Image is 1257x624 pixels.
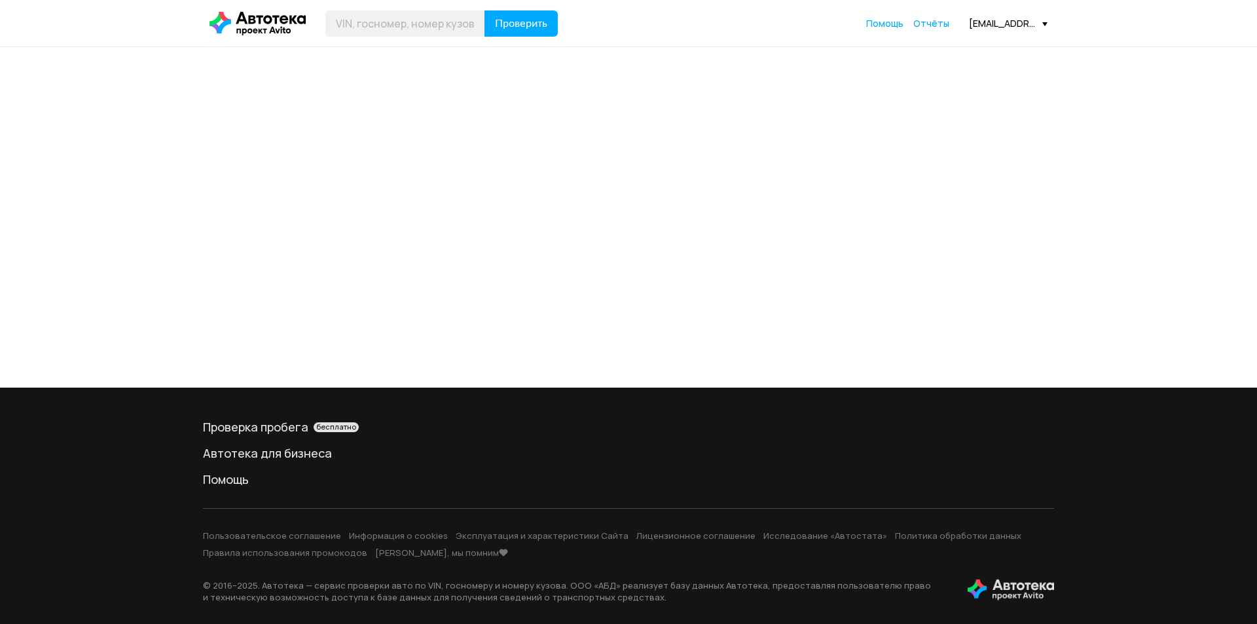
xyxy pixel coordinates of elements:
span: Помощь [866,17,903,29]
button: Проверить [484,10,558,37]
a: Отчёты [913,17,949,30]
a: Автотека для бизнеса [203,445,1054,461]
img: tWS6KzJlK1XUpy65r7uaHVIs4JI6Dha8Nraz9T2hA03BhoCc4MtbvZCxBLwJIh+mQSIAkLBJpqMoKVdP8sONaFJLCz6I0+pu7... [968,579,1054,600]
p: © 2016– 2025 . Автотека — сервис проверки авто по VIN, госномеру и номеру кузова. ООО «АБД» реали... [203,579,947,603]
a: Пользовательское соглашение [203,530,341,541]
a: Эксплуатация и характеристики Сайта [456,530,628,541]
div: [EMAIL_ADDRESS][DOMAIN_NAME] [969,17,1047,29]
a: Правила использования промокодов [203,547,367,559]
a: Лицензионное соглашение [636,530,756,541]
input: VIN, госномер, номер кузова [325,10,485,37]
a: Политика обработки данных [895,530,1021,541]
span: Проверить [495,18,547,29]
a: Помощь [866,17,903,30]
a: Помощь [203,471,1054,487]
a: [PERSON_NAME], мы помним [375,547,508,559]
div: Проверка пробега [203,419,1054,435]
a: Проверка пробегабесплатно [203,419,1054,435]
a: Исследование «Автостата» [763,530,887,541]
span: бесплатно [316,422,356,431]
span: Отчёты [913,17,949,29]
a: Информация о cookies [349,530,448,541]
